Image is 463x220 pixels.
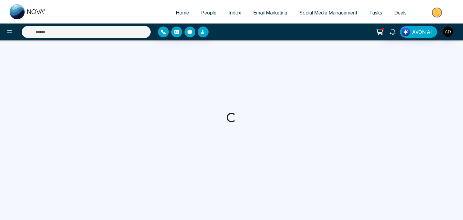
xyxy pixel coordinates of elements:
span: People [201,10,216,16]
a: Home [170,7,195,18]
span: Email Marketing [253,10,287,16]
span: AVON AI [412,28,432,36]
span: Home [176,10,189,16]
span: Inbox [228,10,241,16]
a: Social Media Management [293,7,363,18]
button: AVON AI [400,26,437,38]
img: Nova CRM Logo [10,4,46,19]
a: People [195,7,222,18]
img: User Avatar [443,27,453,37]
a: Email Marketing [247,7,293,18]
a: Deals [388,7,413,18]
a: Tasks [363,7,388,18]
img: Lead Flow [402,28,410,36]
span: Social Media Management [299,10,357,16]
a: Inbox [222,7,247,18]
img: Market-place.gif [416,6,459,19]
span: Tasks [369,10,382,16]
span: Deals [394,10,407,16]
